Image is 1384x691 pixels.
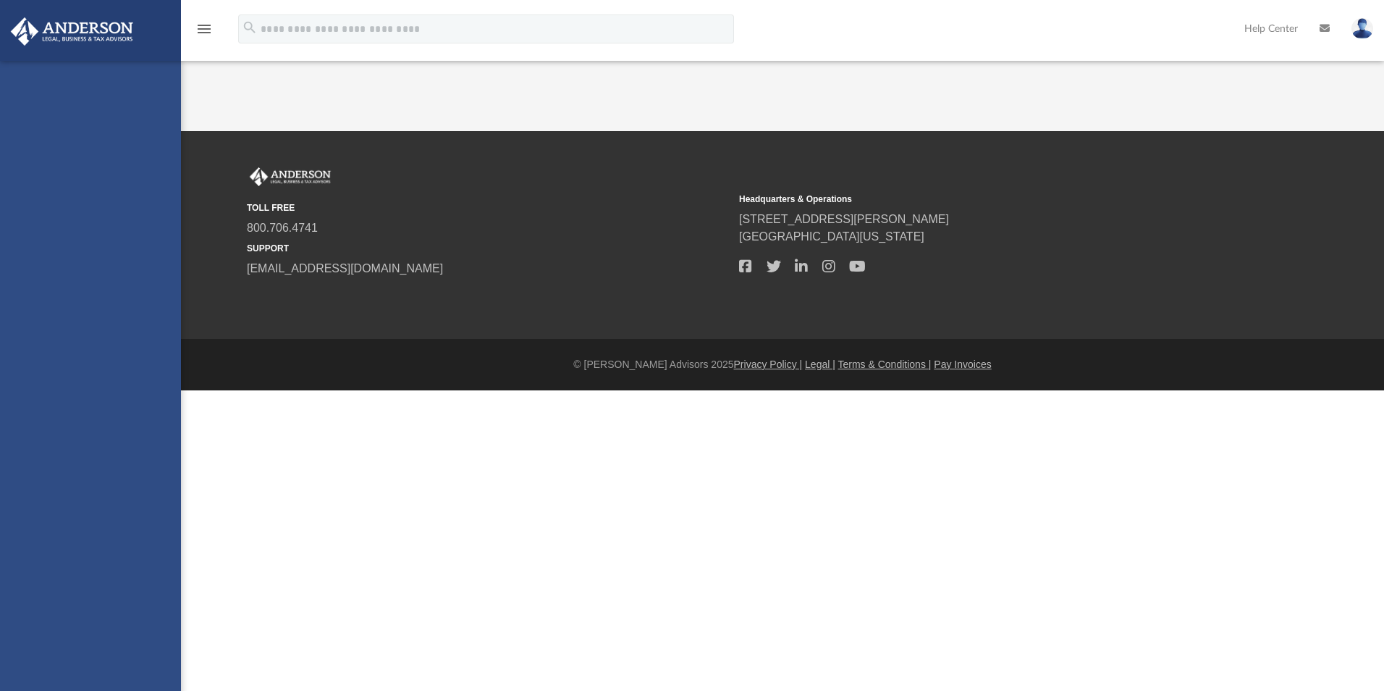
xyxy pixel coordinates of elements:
a: [EMAIL_ADDRESS][DOMAIN_NAME] [247,262,443,275]
i: search [242,20,258,35]
img: User Pic [1351,18,1373,39]
img: Anderson Advisors Platinum Portal [7,17,138,46]
img: Anderson Advisors Platinum Portal [247,167,334,186]
small: SUPPORT [247,242,729,255]
div: © [PERSON_NAME] Advisors 2025 [181,357,1384,372]
a: Privacy Policy | [734,359,803,370]
a: menu [195,28,213,38]
a: Legal | [805,359,835,370]
small: Headquarters & Operations [739,193,1221,206]
small: TOLL FREE [247,201,729,214]
a: [GEOGRAPHIC_DATA][US_STATE] [739,230,924,243]
a: Pay Invoices [934,359,991,370]
a: 800.706.4741 [247,222,318,234]
a: Terms & Conditions | [838,359,932,370]
i: menu [195,20,213,38]
a: [STREET_ADDRESS][PERSON_NAME] [739,213,949,225]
